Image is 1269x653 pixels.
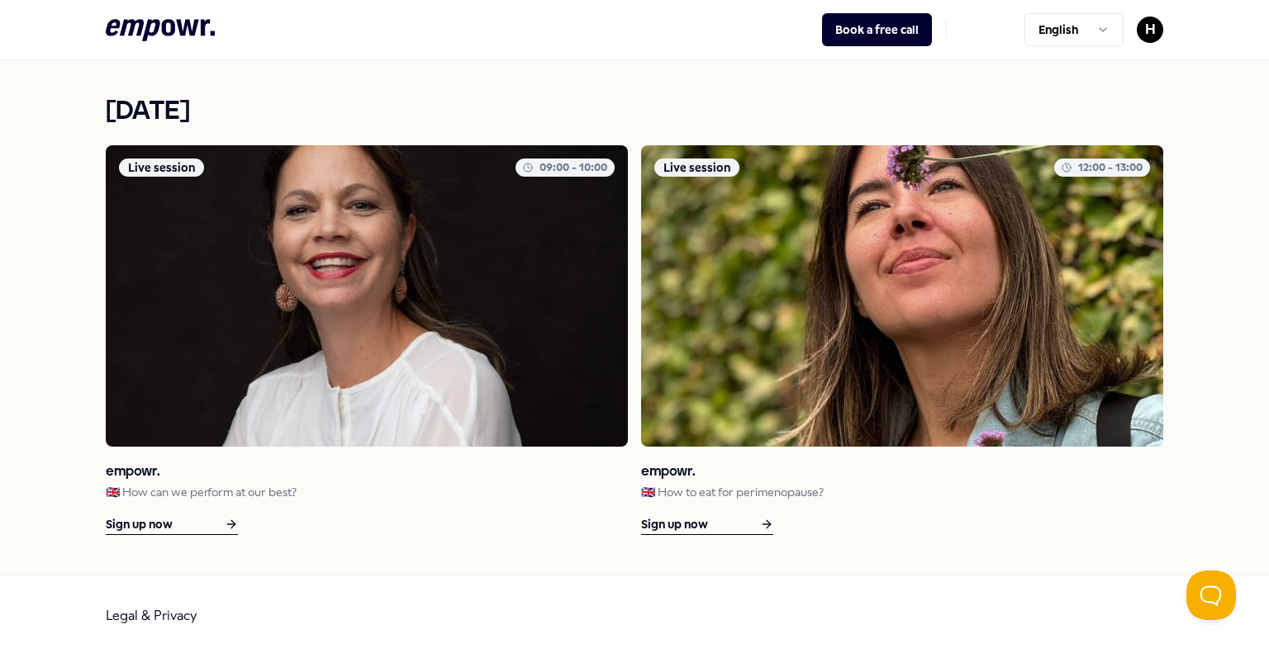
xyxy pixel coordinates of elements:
a: Legal & Privacy [106,608,197,623]
div: 09:00 - 10:00 [516,159,615,177]
div: Live session [654,159,739,177]
h3: empowr. [641,460,1163,483]
button: Book a free call [822,13,932,46]
button: H [1137,17,1163,43]
p: 🇬🇧 How to eat for perimenopause? [641,483,1163,501]
iframe: Help Scout Beacon - Open [1186,570,1236,620]
h2: [DATE] [106,91,1163,132]
div: Sign up now [641,514,773,535]
img: activity image [106,145,628,447]
img: activity image [641,145,1163,447]
div: Sign up now [106,514,238,535]
div: Live session [119,159,204,177]
a: activity imageLive session12:00 - 13:00empowr.🇬🇧 How to eat for perimenopause?Sign up now [641,145,1163,535]
div: 12:00 - 13:00 [1054,159,1150,177]
p: 🇬🇧 How can we perform at our best? [106,483,628,501]
h3: empowr. [106,460,628,483]
a: activity imageLive session09:00 - 10:00empowr.🇬🇧 How can we perform at our best?Sign up now [106,145,628,535]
